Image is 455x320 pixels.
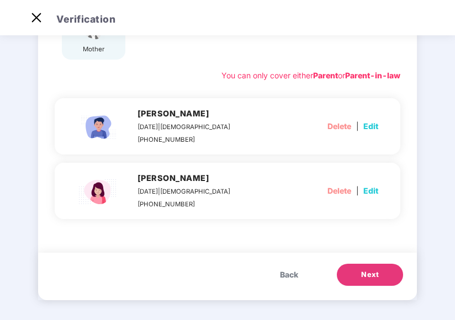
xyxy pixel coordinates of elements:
[361,269,379,280] span: Next
[363,185,378,197] span: Edit
[221,70,400,82] div: You can only cover either or
[356,121,359,131] span: |
[137,186,230,196] div: [DATE]
[137,108,230,119] h4: [PERSON_NAME]
[137,173,230,184] h4: [PERSON_NAME]
[137,135,230,145] div: [PHONE_NUMBER]
[158,123,230,131] span: | [DEMOGRAPHIC_DATA]
[137,199,230,209] div: [PHONE_NUMBER]
[313,71,338,80] b: Parent
[269,264,309,286] button: Back
[327,182,351,200] button: Delete
[345,71,400,80] b: Parent-in-law
[363,120,378,132] span: Edit
[80,44,107,54] div: mother
[363,182,378,200] button: Edit
[77,108,121,145] img: svg+xml;base64,PHN2ZyBpZD0iQ2hpbGRfbWFsZV9pY29uIiB4bWxucz0iaHR0cDovL3d3dy53My5vcmcvMjAwMC9zdmciIH...
[356,186,359,195] span: |
[327,120,351,132] span: Delete
[363,118,378,135] button: Edit
[77,173,121,209] img: svg+xml;base64,PHN2ZyBpZD0iQ2hpbGRfZmVtYWxlX2ljb24iIHhtbG5zPSJodHRwOi8vd3d3LnczLm9yZy8yMDAwL3N2Zy...
[280,269,298,281] span: Back
[327,118,351,135] button: Delete
[158,188,230,195] span: | [DEMOGRAPHIC_DATA]
[327,185,351,197] span: Delete
[337,264,403,286] button: Next
[137,122,230,132] div: [DATE]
